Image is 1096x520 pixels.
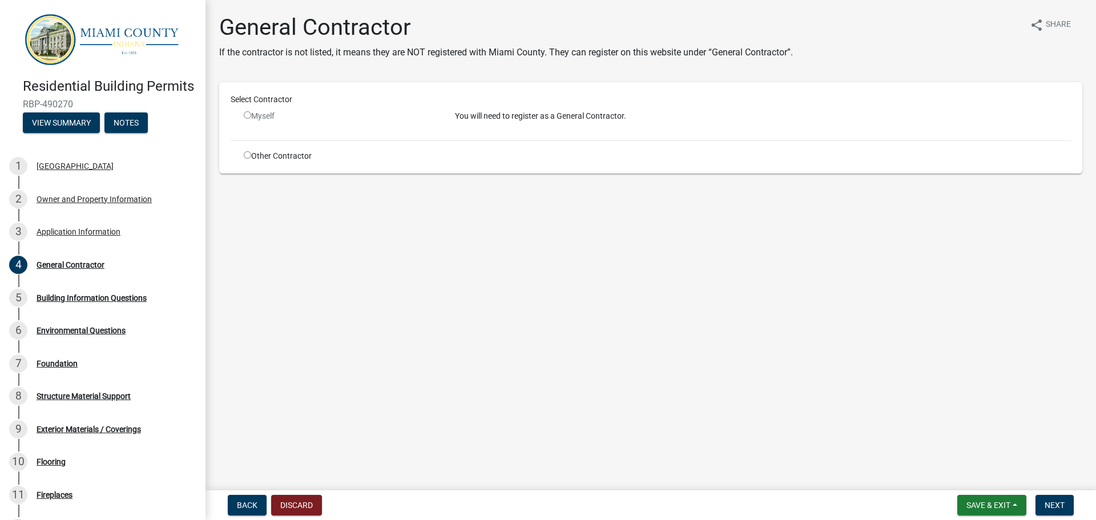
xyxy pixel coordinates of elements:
[957,495,1026,515] button: Save & Exit
[219,14,793,41] h1: General Contractor
[1035,495,1074,515] button: Next
[104,119,148,128] wm-modal-confirm: Notes
[9,256,27,274] div: 4
[235,150,446,162] div: Other Contractor
[9,486,27,504] div: 11
[966,501,1010,510] span: Save & Exit
[244,110,438,122] div: Myself
[23,78,196,95] h4: Residential Building Permits
[23,112,100,133] button: View Summary
[9,157,27,175] div: 1
[37,360,78,368] div: Foundation
[455,110,1071,122] p: You will need to register as a General Contractor.
[9,289,27,307] div: 5
[1045,501,1065,510] span: Next
[37,195,152,203] div: Owner and Property Information
[37,326,126,334] div: Environmental Questions
[9,420,27,438] div: 9
[9,223,27,241] div: 3
[37,425,141,433] div: Exterior Materials / Coverings
[37,228,120,236] div: Application Information
[1030,18,1043,32] i: share
[37,162,114,170] div: [GEOGRAPHIC_DATA]
[219,46,793,59] p: If the contractor is not listed, it means they are NOT registered with Miami County. They can reg...
[9,387,27,405] div: 8
[1021,14,1080,36] button: shareShare
[37,491,72,499] div: Fireplaces
[104,112,148,133] button: Notes
[271,495,322,515] button: Discard
[228,495,267,515] button: Back
[37,458,66,466] div: Flooring
[23,99,183,110] span: RBP-490270
[9,321,27,340] div: 6
[9,354,27,373] div: 7
[37,392,131,400] div: Structure Material Support
[222,94,1079,106] div: Select Contractor
[9,453,27,471] div: 10
[37,261,104,269] div: General Contractor
[23,12,187,66] img: Miami County, Indiana
[9,190,27,208] div: 2
[237,501,257,510] span: Back
[37,294,147,302] div: Building Information Questions
[23,119,100,128] wm-modal-confirm: Summary
[1046,18,1071,32] span: Share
